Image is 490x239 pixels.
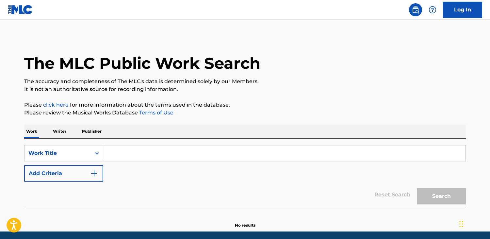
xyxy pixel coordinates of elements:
p: It is not an authoritative source for recording information. [24,85,466,93]
p: Please review the Musical Works Database [24,109,466,117]
p: Publisher [80,125,104,138]
p: Please for more information about the terms used in the database. [24,101,466,109]
iframe: Chat Widget [457,208,490,239]
button: Add Criteria [24,165,103,182]
img: help [429,6,436,14]
img: 9d2ae6d4665cec9f34b9.svg [90,170,98,177]
div: Help [426,3,439,16]
h1: The MLC Public Work Search [24,53,260,73]
a: Public Search [409,3,422,16]
form: Search Form [24,145,466,208]
p: Writer [51,125,68,138]
p: No results [235,215,255,228]
div: Drag [459,214,463,234]
a: click here [43,102,69,108]
p: Work [24,125,39,138]
img: MLC Logo [8,5,33,14]
img: search [412,6,419,14]
a: Terms of Use [138,110,173,116]
p: The accuracy and completeness of The MLC's data is determined solely by our Members. [24,78,466,85]
a: Log In [443,2,482,18]
div: Work Title [28,149,87,157]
